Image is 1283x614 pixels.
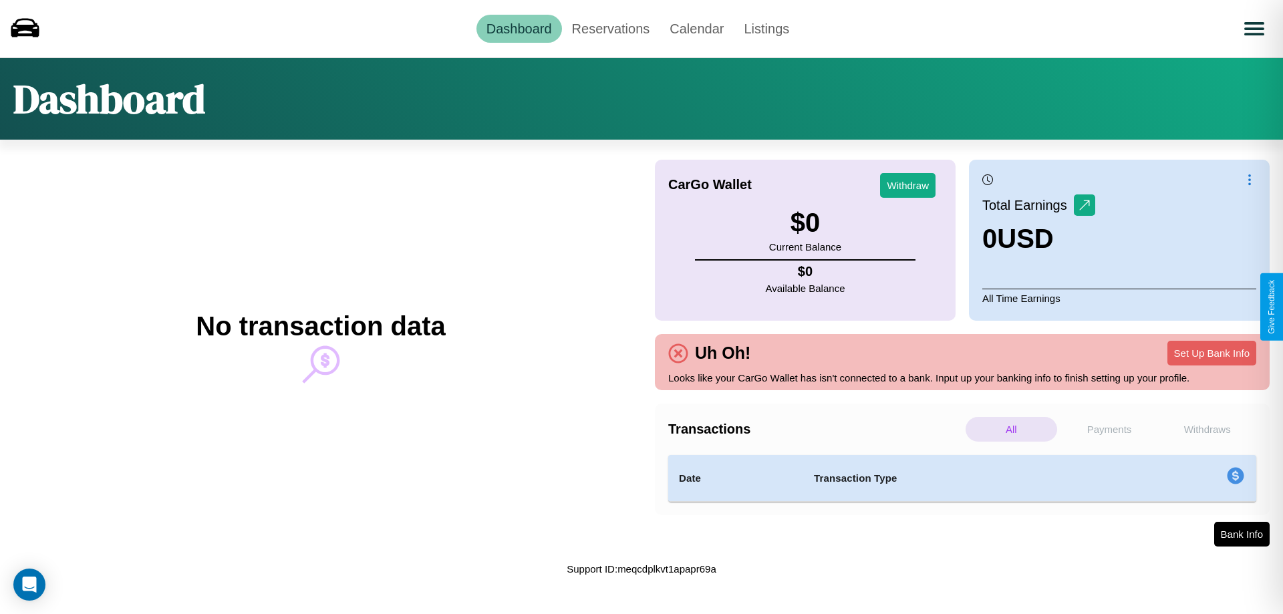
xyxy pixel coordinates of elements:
h4: Date [679,470,793,486]
button: Open menu [1236,10,1273,47]
button: Set Up Bank Info [1167,341,1256,365]
h4: Uh Oh! [688,343,757,363]
a: Dashboard [476,15,562,43]
a: Listings [734,15,799,43]
table: simple table [668,455,1256,502]
h4: Transaction Type [814,470,1117,486]
p: All Time Earnings [982,289,1256,307]
p: Withdraws [1161,417,1253,442]
p: Total Earnings [982,193,1074,217]
div: Give Feedback [1267,280,1276,334]
button: Withdraw [880,173,936,198]
div: Open Intercom Messenger [13,569,45,601]
a: Reservations [562,15,660,43]
h3: $ 0 [769,208,841,238]
p: Current Balance [769,238,841,256]
p: Payments [1064,417,1155,442]
h4: $ 0 [766,264,845,279]
h3: 0 USD [982,224,1095,254]
h4: Transactions [668,422,962,437]
h4: CarGo Wallet [668,177,752,192]
button: Bank Info [1214,522,1270,547]
h2: No transaction data [196,311,445,341]
a: Calendar [660,15,734,43]
p: Available Balance [766,279,845,297]
h1: Dashboard [13,71,205,126]
p: Support ID: meqcdplkvt1apapr69a [567,560,716,578]
p: All [966,417,1057,442]
p: Looks like your CarGo Wallet has isn't connected to a bank. Input up your banking info to finish ... [668,369,1256,387]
